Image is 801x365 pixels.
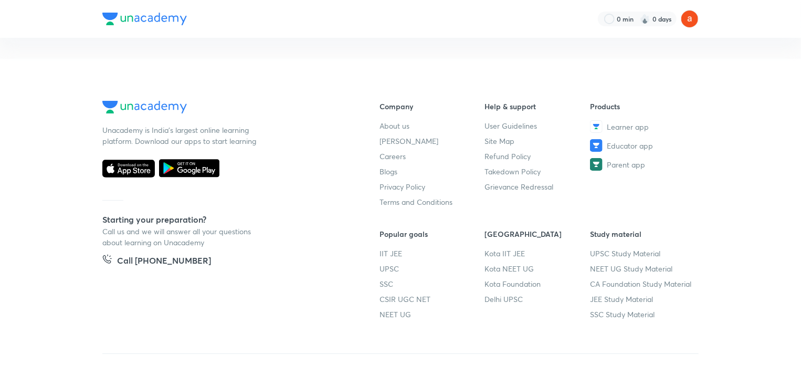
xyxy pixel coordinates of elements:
[102,254,211,269] a: Call [PHONE_NUMBER]
[590,263,695,274] a: NEET UG Study Material
[380,309,485,320] a: NEET UG
[380,151,406,162] span: Careers
[590,309,695,320] a: SSC Study Material
[640,14,650,24] img: streak
[380,181,485,192] a: Privacy Policy
[380,120,485,131] a: About us
[590,120,695,133] a: Learner app
[485,181,591,192] a: Grievance Redressal
[380,166,485,177] a: Blogs
[485,228,591,239] h6: [GEOGRAPHIC_DATA]
[590,139,603,152] img: Educator app
[590,139,695,152] a: Educator app
[380,196,485,207] a: Terms and Conditions
[590,158,695,171] a: Parent app
[117,254,211,269] h5: Call [PHONE_NUMBER]
[102,213,346,226] h5: Starting your preparation?
[485,166,591,177] a: Takedown Policy
[380,228,485,239] h6: Popular goals
[380,278,485,289] a: SSC
[102,13,187,25] img: Company Logo
[607,159,645,170] span: Parent app
[102,226,260,248] p: Call us and we will answer all your questions about learning on Unacademy
[681,10,699,28] img: arun KUMAWAT
[380,151,485,162] a: Careers
[485,294,591,305] a: Delhi UPSC
[380,248,485,259] a: IIT JEE
[485,151,591,162] a: Refund Policy
[102,101,346,116] a: Company Logo
[485,120,591,131] a: User Guidelines
[380,101,485,112] h6: Company
[590,278,695,289] a: CA Foundation Study Material
[607,140,653,151] span: Educator app
[380,294,485,305] a: CSIR UGC NET
[590,248,695,259] a: UPSC Study Material
[485,278,591,289] a: Kota Foundation
[485,135,591,147] a: Site Map
[485,248,591,259] a: Kota IIT JEE
[380,135,485,147] a: [PERSON_NAME]
[485,263,591,274] a: Kota NEET UG
[485,101,591,112] h6: Help & support
[380,263,485,274] a: UPSC
[607,121,649,132] span: Learner app
[102,101,187,113] img: Company Logo
[102,124,260,147] p: Unacademy is India’s largest online learning platform. Download our apps to start learning
[590,120,603,133] img: Learner app
[590,158,603,171] img: Parent app
[590,228,695,239] h6: Study material
[590,101,695,112] h6: Products
[590,294,695,305] a: JEE Study Material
